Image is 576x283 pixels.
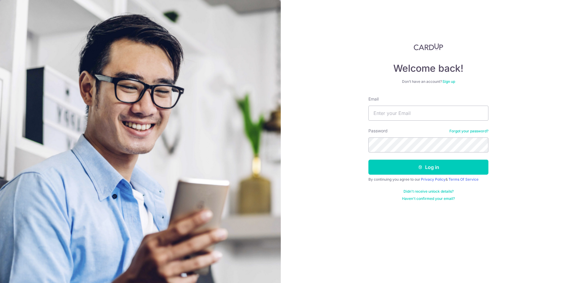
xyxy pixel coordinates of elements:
button: Log in [368,160,488,175]
img: CardUp Logo [414,43,443,50]
label: Password [368,128,388,134]
a: Sign up [442,79,455,84]
div: Don’t have an account? [368,79,488,84]
a: Terms Of Service [448,177,478,182]
h4: Welcome back! [368,62,488,74]
a: Didn't receive unlock details? [403,189,454,194]
a: Haven't confirmed your email? [402,196,455,201]
input: Enter your Email [368,106,488,121]
label: Email [368,96,379,102]
a: Forgot your password? [449,129,488,134]
div: By continuing you agree to our & [368,177,488,182]
a: Privacy Policy [421,177,445,182]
